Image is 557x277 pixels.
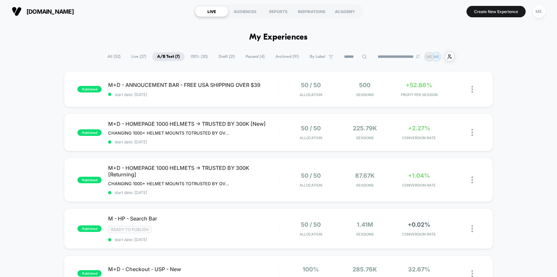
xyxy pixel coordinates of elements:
span: Allocation [300,136,322,140]
span: start date: [DATE] [108,92,278,97]
span: +52.86% [406,82,432,89]
span: CHANGING 1000+ HELMET MOUNTS TOTRUSTED BY OVER 300,000 RIDERS ON HOMEPAGE DESKTOP AND MOBILE [108,130,229,136]
img: close [471,270,473,277]
div: LIVE [195,6,228,17]
span: +1.04% [408,172,430,179]
button: [DOMAIN_NAME] [10,6,76,17]
button: Create New Experience [467,6,526,17]
span: Sessions [339,92,390,97]
span: CONVERSION RATE [394,183,445,187]
span: Sessions [339,183,390,187]
span: published [77,225,102,232]
span: published [77,86,102,92]
div: REPORTS [262,6,295,17]
div: ACADEMY [328,6,362,17]
span: 285.76k [352,266,377,273]
span: Live ( 27 ) [126,52,151,61]
span: 1.41M [357,221,373,228]
span: CHANGING 1000+ HELMET MOUNTS TOTRUSTED BY OVER 300,000 RIDERS ON HOMEPAGE DESKTOP AND MOBILERETUR... [108,181,229,186]
span: 100% [303,266,319,273]
img: end [416,55,420,58]
span: 50 / 50 [301,82,321,89]
span: By Label [310,54,325,59]
span: M - HP - Search Bar [108,215,278,222]
span: Allocation [300,232,322,236]
p: ME [434,54,439,59]
span: published [77,129,102,136]
span: published [77,270,102,277]
span: 500 [359,82,370,89]
div: INSPIRATIONS [295,6,328,17]
span: +0.02% [408,221,430,228]
img: close [471,176,473,183]
span: published [77,177,102,183]
span: Archived ( 91 ) [270,52,304,61]
span: 32.67% [408,266,430,273]
span: +2.27% [408,125,430,132]
img: close [471,225,473,232]
span: start date: [DATE] [108,237,278,242]
span: PROFIT PER SESSION [394,92,445,97]
span: [DOMAIN_NAME] [26,8,74,15]
span: 87.67k [355,172,375,179]
div: AUDIENCES [228,6,262,17]
span: M+D - HOMEPAGE 1000 HELMETS -> TRUSTED BY 300K [New] [108,121,278,127]
img: Visually logo [12,7,22,16]
span: M+D - Checkout - USP - New [108,266,278,272]
span: start date: [DATE] [108,139,278,144]
span: 50 / 50 [301,125,321,132]
span: M+D - HOMEPAGE 1000 HELMETS -> TRUSTED BY 300K [Returning] [108,165,278,178]
span: Ready to publish [108,226,152,233]
span: Sessions [339,136,390,140]
button: ME [531,5,547,18]
span: M+D - ANNOUCEMENT BAR - FREE USA SHIPPING OVER $39 [108,82,278,88]
span: CONVERSION RATE [394,232,445,236]
span: 100% ( 20 ) [186,52,213,61]
span: 50 / 50 [301,172,321,179]
span: CONVERSION RATE [394,136,445,140]
img: close [471,86,473,93]
span: Sessions [339,232,390,236]
span: Allocation [300,92,322,97]
span: All ( 52 ) [103,52,125,61]
span: Allocation [300,183,322,187]
h1: My Experiences [249,33,308,42]
span: 225.79k [353,125,377,132]
img: close [471,129,473,136]
span: Paused ( 4 ) [241,52,270,61]
span: Draft ( 21 ) [214,52,240,61]
p: ME [426,54,432,59]
div: ME [532,5,545,18]
span: A/B Test ( 7 ) [152,52,185,61]
span: start date: [DATE] [108,190,278,195]
span: 50 / 50 [301,221,321,228]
